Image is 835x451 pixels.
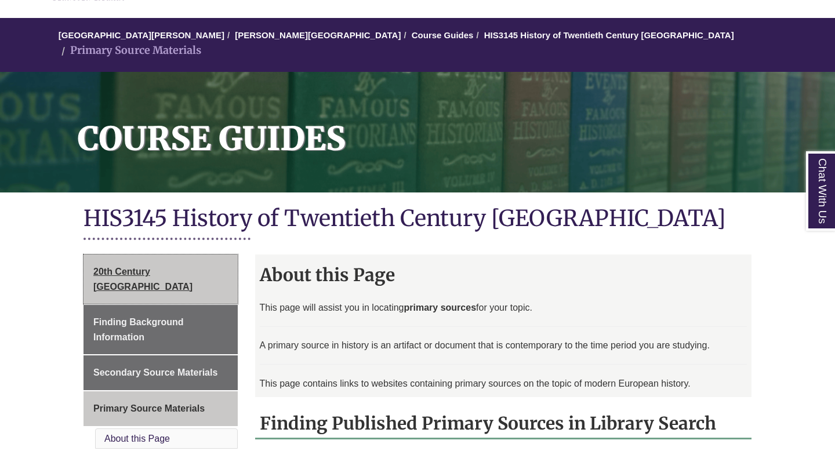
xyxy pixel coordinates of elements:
li: Primary Source Materials [59,42,201,59]
a: 20th Century [GEOGRAPHIC_DATA] [83,254,238,304]
strong: primary sources [404,303,477,312]
span: 20th Century [GEOGRAPHIC_DATA] [93,267,193,292]
h2: Finding Published Primary Sources in Library Search [255,409,752,439]
a: Primary Source Materials [83,391,238,426]
p: A primary source in history is an artifact or document that is contemporary to the time period yo... [260,339,747,352]
a: [GEOGRAPHIC_DATA][PERSON_NAME] [59,30,224,40]
span: Secondary Source Materials [93,368,217,377]
a: Secondary Source Materials [83,355,238,390]
h2: About this Page [255,260,752,289]
span: Primary Source Materials [93,403,205,413]
a: Course Guides [412,30,474,40]
span: Finding Background Information [93,317,184,342]
a: [PERSON_NAME][GEOGRAPHIC_DATA] [235,30,401,40]
a: HIS3145 History of Twentieth Century [GEOGRAPHIC_DATA] [484,30,734,40]
h1: Course Guides [65,72,835,177]
a: Finding Background Information [83,305,238,354]
a: About this Page [104,434,170,443]
div: This page contains links to websites containing primary sources on the topic of modern European h... [260,301,747,397]
p: This page will assist you in locating for your topic. [260,301,747,315]
h1: HIS3145 History of Twentieth Century [GEOGRAPHIC_DATA] [83,204,752,235]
